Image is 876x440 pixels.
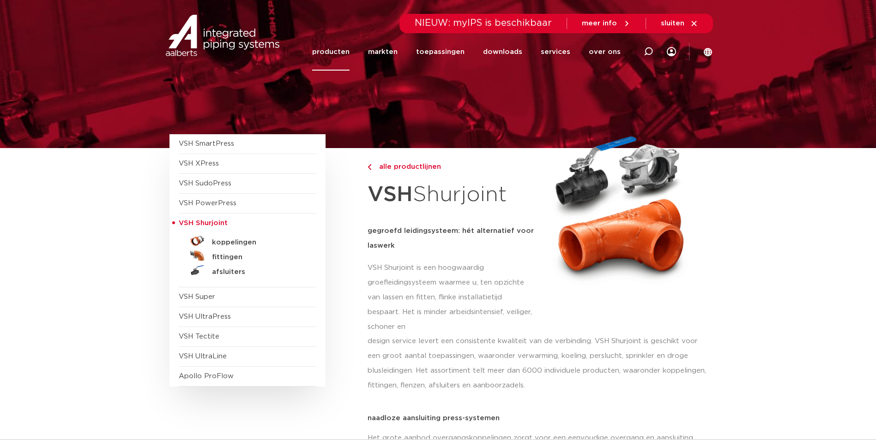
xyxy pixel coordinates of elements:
[667,33,676,71] div: my IPS
[212,253,303,262] h5: fittingen
[212,268,303,276] h5: afsluiters
[368,164,371,170] img: chevron-right.svg
[179,220,228,226] span: VSH Shurjoint
[483,33,522,71] a: downloads
[541,33,570,71] a: services
[179,248,316,263] a: fittingen
[312,33,350,71] a: producten
[368,177,535,213] h1: Shurjoint
[179,353,227,360] a: VSH UltraLine
[368,224,535,253] h5: gegroefd leidingsysteem: hét alternatief voor laswerk
[368,415,707,422] p: naadloze aansluiting press-systemen
[179,313,231,320] a: VSH UltraPress
[368,161,535,172] a: alle productlijnen
[179,333,219,340] a: VSH Tectite
[582,20,617,27] span: meer info
[368,261,535,334] p: VSH Shurjoint is een hoogwaardig groefleidingsysteem waarmee u, ten opzichte van lassen en fitten...
[179,200,236,207] a: VSH PowerPress
[179,180,231,187] a: VSH SudoPress
[415,18,552,28] span: NIEUW: myIPS is beschikbaar
[179,233,316,248] a: koppelingen
[179,293,215,300] a: VSH Super
[312,33,621,71] nav: Menu
[368,33,398,71] a: markten
[589,33,621,71] a: over ons
[212,238,303,247] h5: koppelingen
[368,184,413,205] strong: VSH
[179,140,234,147] a: VSH SmartPress
[661,20,684,27] span: sluiten
[416,33,465,71] a: toepassingen
[661,19,698,28] a: sluiten
[179,160,219,167] a: VSH XPress
[582,19,631,28] a: meer info
[368,334,707,393] p: design service levert een consistente kwaliteit van de verbinding. VSH Shurjoint is geschikt voor...
[179,263,316,278] a: afsluiters
[374,163,441,170] span: alle productlijnen
[179,373,234,380] a: Apollo ProFlow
